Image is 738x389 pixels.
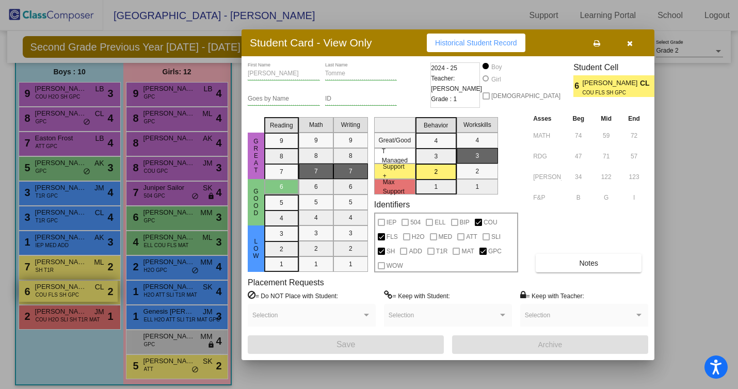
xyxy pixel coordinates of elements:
[248,335,444,354] button: Save
[387,260,403,272] span: WOW
[533,149,561,164] input: assessment
[251,188,261,217] span: Good
[251,138,261,174] span: Great
[491,231,501,243] span: SLI
[564,113,592,124] th: Beg
[248,95,320,103] input: goes by name
[436,245,448,257] span: T1R
[583,78,640,89] span: [PERSON_NAME]
[583,89,633,96] span: COU FLS SH GPC
[248,290,338,301] label: = Do NOT Place with Student:
[491,62,502,72] div: Boy
[435,216,445,229] span: ELL
[488,245,502,257] span: GPC
[374,200,410,209] label: Identifiers
[573,62,663,72] h3: Student Cell
[410,216,421,229] span: 504
[620,113,648,124] th: End
[573,80,582,92] span: 6
[439,231,453,243] span: MED
[336,340,355,349] span: Save
[466,231,477,243] span: ATT
[533,169,561,185] input: assessment
[531,113,564,124] th: Asses
[579,259,598,267] span: Notes
[387,216,396,229] span: IEP
[387,245,395,257] span: SH
[452,335,648,354] button: Archive
[654,80,663,92] span: 2
[538,341,563,349] span: Archive
[536,254,641,272] button: Notes
[431,94,457,104] span: Grade : 1
[431,63,457,73] span: 2024 - 25
[384,290,450,301] label: = Keep with Student:
[484,216,498,229] span: COU
[640,78,654,89] span: CL
[520,290,584,301] label: = Keep with Teacher:
[533,190,561,205] input: assessment
[409,245,422,257] span: ADD
[431,73,482,94] span: Teacher: [PERSON_NAME]
[427,34,525,52] button: Historical Student Record
[248,278,324,287] label: Placement Requests
[460,216,470,229] span: BIP
[412,231,425,243] span: H2O
[491,90,560,102] span: [DEMOGRAPHIC_DATA]
[250,36,372,49] h3: Student Card - View Only
[491,75,501,84] div: Girl
[387,231,398,243] span: FLS
[461,245,474,257] span: MAT
[251,238,261,260] span: Low
[435,39,517,47] span: Historical Student Record
[592,113,620,124] th: Mid
[533,128,561,143] input: assessment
